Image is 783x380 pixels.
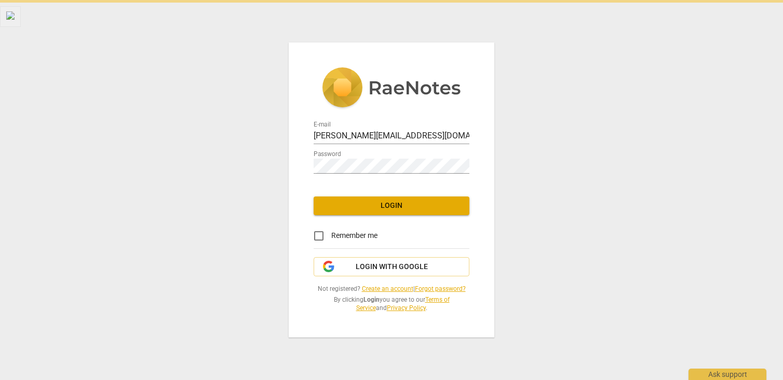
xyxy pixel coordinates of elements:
[387,304,426,312] a: Privacy Policy
[314,285,469,293] span: Not registered? |
[356,262,428,272] span: Login with Google
[314,121,331,128] label: E-mail
[356,296,450,312] a: Terms of Service
[331,230,377,241] span: Remember me
[363,296,380,303] b: Login
[362,285,413,292] a: Create an account
[322,67,461,110] img: 5ac2273c67554f335776073100b6d88f.svg
[314,257,469,277] button: Login with Google
[314,151,341,157] label: Password
[688,369,766,380] div: Ask support
[314,295,469,313] span: By clicking you agree to our and .
[415,285,466,292] a: Forgot password?
[322,201,461,211] span: Login
[314,196,469,215] button: Login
